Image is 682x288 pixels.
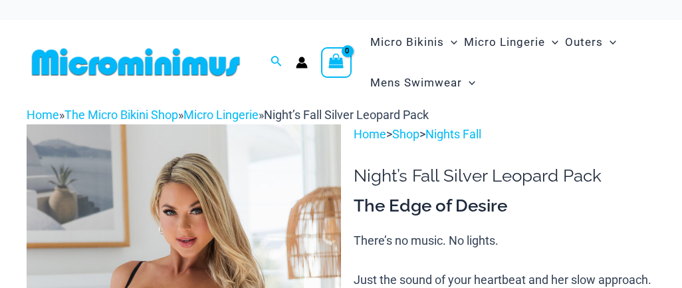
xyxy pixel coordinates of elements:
[183,108,259,122] a: Micro Lingerie
[27,108,429,122] span: » » »
[603,25,616,59] span: Menu Toggle
[354,195,655,217] h3: The Edge of Desire
[264,108,429,122] span: Night’s Fall Silver Leopard Pack
[444,25,457,59] span: Menu Toggle
[354,124,655,144] p: > >
[64,108,178,122] a: The Micro Bikini Shop
[464,25,545,59] span: Micro Lingerie
[425,127,481,141] a: Nights Fall
[354,166,655,186] h1: Night’s Fall Silver Leopard Pack
[367,22,461,63] a: Micro BikinisMenu ToggleMenu Toggle
[27,108,59,122] a: Home
[565,25,603,59] span: Outers
[462,66,475,100] span: Menu Toggle
[461,22,562,63] a: Micro LingerieMenu ToggleMenu Toggle
[321,47,352,78] a: View Shopping Cart, empty
[392,127,419,141] a: Shop
[370,66,462,100] span: Mens Swimwear
[27,47,245,77] img: MM SHOP LOGO FLAT
[365,20,655,105] nav: Site Navigation
[562,22,620,63] a: OutersMenu ToggleMenu Toggle
[354,127,386,141] a: Home
[370,25,444,59] span: Micro Bikinis
[296,57,308,69] a: Account icon link
[367,63,479,103] a: Mens SwimwearMenu ToggleMenu Toggle
[271,54,283,71] a: Search icon link
[545,25,558,59] span: Menu Toggle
